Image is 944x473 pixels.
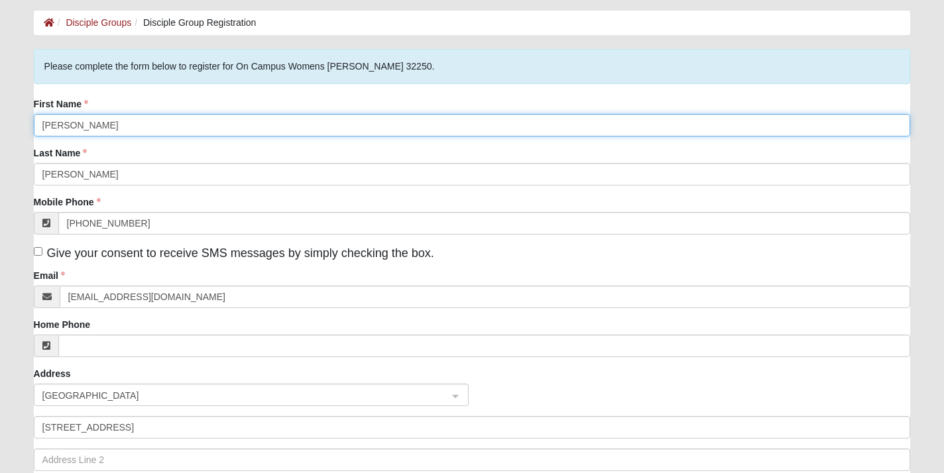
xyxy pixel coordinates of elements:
[34,269,65,282] label: Email
[34,318,91,331] label: Home Phone
[34,448,911,471] input: Address Line 2
[34,146,88,160] label: Last Name
[131,16,256,30] li: Disciple Group Registration
[34,49,911,84] div: Please complete the form below to register for On Campus Womens [PERSON_NAME] 32250.
[42,388,436,403] span: United States
[34,97,88,111] label: First Name
[34,367,71,380] label: Address
[34,247,42,256] input: Give your consent to receive SMS messages by simply checking the box.
[47,246,434,260] span: Give your consent to receive SMS messages by simply checking the box.
[34,416,911,439] input: Address Line 1
[66,17,131,28] a: Disciple Groups
[34,195,101,209] label: Mobile Phone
